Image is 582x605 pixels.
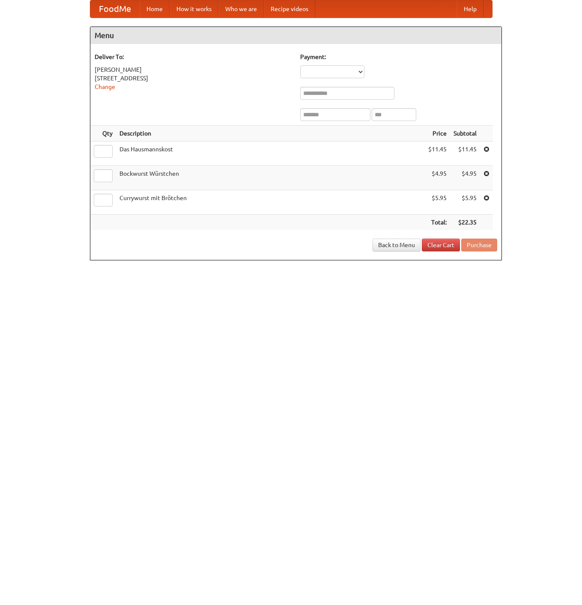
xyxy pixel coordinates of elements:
[116,126,425,142] th: Description
[450,190,480,215] td: $5.95
[422,239,460,251] a: Clear Cart
[116,142,425,166] td: Das Hausmannskost
[116,166,425,190] td: Bockwurst Würstchen
[300,53,497,61] h5: Payment:
[450,215,480,230] th: $22.35
[264,0,315,18] a: Recipe videos
[90,0,140,18] a: FoodMe
[450,126,480,142] th: Subtotal
[95,53,292,61] h5: Deliver To:
[457,0,484,18] a: Help
[90,126,116,142] th: Qty
[218,0,264,18] a: Who we are
[373,239,421,251] a: Back to Menu
[450,166,480,190] td: $4.95
[170,0,218,18] a: How it works
[425,142,450,166] td: $11.45
[116,190,425,215] td: Currywurst mit Brötchen
[90,27,501,44] h4: Menu
[140,0,170,18] a: Home
[425,166,450,190] td: $4.95
[425,215,450,230] th: Total:
[425,126,450,142] th: Price
[425,190,450,215] td: $5.95
[461,239,497,251] button: Purchase
[95,74,292,83] div: [STREET_ADDRESS]
[450,142,480,166] td: $11.45
[95,83,115,90] a: Change
[95,65,292,74] div: [PERSON_NAME]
